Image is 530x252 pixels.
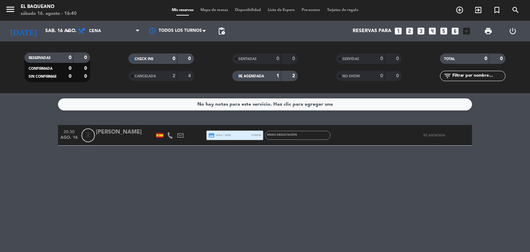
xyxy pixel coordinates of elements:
div: [PERSON_NAME] [96,128,155,137]
span: NO SHOW [342,75,360,78]
span: 2 [81,128,95,142]
strong: 2 [292,74,296,78]
div: sábado 16. agosto - 16:40 [21,10,77,17]
strong: 0 [188,56,192,61]
i: looks_4 [428,27,437,36]
strong: 0 [484,56,487,61]
div: El Baqueano [21,3,77,10]
span: Mis reservas [168,8,197,12]
strong: 0 [69,74,71,79]
div: LOG OUT [500,21,525,41]
i: looks_3 [416,27,425,36]
span: CANCELADA [135,75,156,78]
span: TOTAL [444,57,455,61]
i: looks_two [405,27,414,36]
span: ago. 16 [60,135,78,143]
span: 20:30 [60,127,78,135]
span: CHECK INS [135,57,154,61]
strong: 0 [69,55,71,60]
span: Pre-acceso [298,8,324,12]
strong: 0 [84,66,88,71]
i: add_box [462,27,471,36]
strong: 0 [396,56,400,61]
span: RE AGENDADA [238,75,264,78]
input: Filtrar por nombre... [452,72,505,80]
i: looks_6 [451,27,460,36]
i: exit_to_app [474,6,482,14]
strong: 0 [396,74,400,78]
span: Tarjetas de regalo [324,8,362,12]
strong: 0 [84,55,88,60]
span: pending_actions [217,27,226,35]
i: add_circle_outline [455,6,464,14]
span: SENTADAS [238,57,257,61]
i: filter_list [443,72,452,80]
strong: 0 [69,66,71,71]
span: SERVIDAS [342,57,359,61]
span: Menú degustación [267,134,297,136]
i: arrow_drop_down [64,27,72,35]
span: Lista de Espera [264,8,298,12]
strong: 2 [173,74,175,78]
i: credit_card [208,132,215,138]
strong: 0 [500,56,504,61]
span: Mapa de mesas [197,8,232,12]
i: [DATE] [5,23,42,39]
strong: 1 [276,74,279,78]
span: visa * 8256 [208,132,231,138]
i: menu [5,4,16,14]
span: RESERVADAS [29,56,51,60]
strong: 0 [380,56,383,61]
strong: 0 [173,56,175,61]
strong: 0 [292,56,296,61]
i: power_settings_new [509,27,517,35]
div: No hay notas para este servicio. Haz clic para agregar una [197,100,333,108]
span: print [484,27,492,35]
span: RE AGENDADA [423,133,445,137]
i: turned_in_not [493,6,501,14]
span: CONFIRMADA [29,67,52,70]
i: search [511,6,520,14]
i: looks_one [394,27,403,36]
strong: 4 [188,74,192,78]
span: SIN CONFIRMAR [29,75,56,78]
span: stripe [251,133,261,137]
button: menu [5,4,16,17]
button: RE AGENDADA [417,128,451,142]
strong: 0 [84,74,88,79]
span: Reservas para [353,28,391,34]
i: looks_5 [439,27,448,36]
span: Disponibilidad [232,8,264,12]
strong: 0 [380,74,383,78]
strong: 0 [276,56,279,61]
span: Cena [89,29,101,33]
